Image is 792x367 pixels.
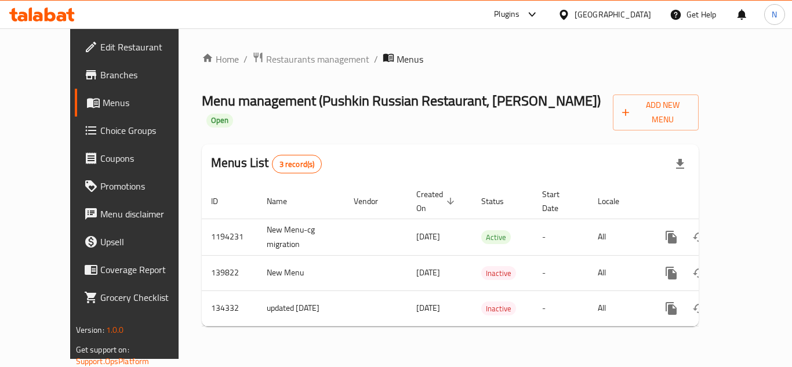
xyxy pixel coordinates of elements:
button: Change Status [685,259,713,287]
table: enhanced table [202,184,778,326]
li: / [374,52,378,66]
nav: breadcrumb [202,52,699,67]
td: 134332 [202,290,257,326]
a: Promotions [75,172,202,200]
td: New Menu-cg migration [257,219,344,255]
span: Branches [100,68,193,82]
div: Export file [666,150,694,178]
li: / [244,52,248,66]
span: [DATE] [416,300,440,315]
a: Menus [75,89,202,117]
span: Active [481,231,511,244]
button: more [657,259,685,287]
span: Created On [416,187,458,215]
span: Choice Groups [100,123,193,137]
td: New Menu [257,255,344,290]
div: Inactive [481,266,516,280]
a: Edit Restaurant [75,33,202,61]
a: Branches [75,61,202,89]
td: - [533,219,588,255]
span: [DATE] [416,265,440,280]
a: Menu disclaimer [75,200,202,228]
td: All [588,290,648,326]
a: Choice Groups [75,117,202,144]
td: All [588,255,648,290]
span: Name [267,194,302,208]
span: Menu disclaimer [100,207,193,221]
a: Grocery Checklist [75,284,202,311]
span: Promotions [100,179,193,193]
span: Status [481,194,519,208]
span: Inactive [481,302,516,315]
span: Grocery Checklist [100,290,193,304]
span: Get support on: [76,342,129,357]
button: more [657,223,685,251]
span: Version: [76,322,104,337]
span: Start Date [542,187,575,215]
span: Restaurants management [266,52,369,66]
button: Add New Menu [613,95,699,130]
span: [DATE] [416,229,440,244]
div: Total records count [272,155,322,173]
div: [GEOGRAPHIC_DATA] [575,8,651,21]
button: Change Status [685,295,713,322]
td: - [533,255,588,290]
span: 3 record(s) [273,159,322,170]
span: Coverage Report [100,263,193,277]
button: more [657,295,685,322]
td: 139822 [202,255,257,290]
td: updated [DATE] [257,290,344,326]
span: Inactive [481,267,516,280]
a: Upsell [75,228,202,256]
span: Vendor [354,194,393,208]
td: 1194231 [202,219,257,255]
div: Inactive [481,301,516,315]
span: Edit Restaurant [100,40,193,54]
span: 1.0.0 [106,322,124,337]
a: Coverage Report [75,256,202,284]
span: Open [206,115,233,125]
span: ID [211,194,233,208]
div: Active [481,230,511,244]
span: N [772,8,777,21]
span: Locale [598,194,634,208]
a: Coupons [75,144,202,172]
th: Actions [648,184,778,219]
a: Restaurants management [252,52,369,67]
span: Menus [397,52,423,66]
span: Menu management ( Pushkin Russian Restaurant, [PERSON_NAME] ) [202,88,601,114]
span: Add New Menu [622,98,689,127]
span: Coupons [100,151,193,165]
button: Change Status [685,223,713,251]
td: - [533,290,588,326]
h2: Menus List [211,154,322,173]
span: Upsell [100,235,193,249]
div: Plugins [494,8,519,21]
div: Open [206,114,233,128]
td: All [588,219,648,255]
span: Menus [103,96,193,110]
a: Home [202,52,239,66]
